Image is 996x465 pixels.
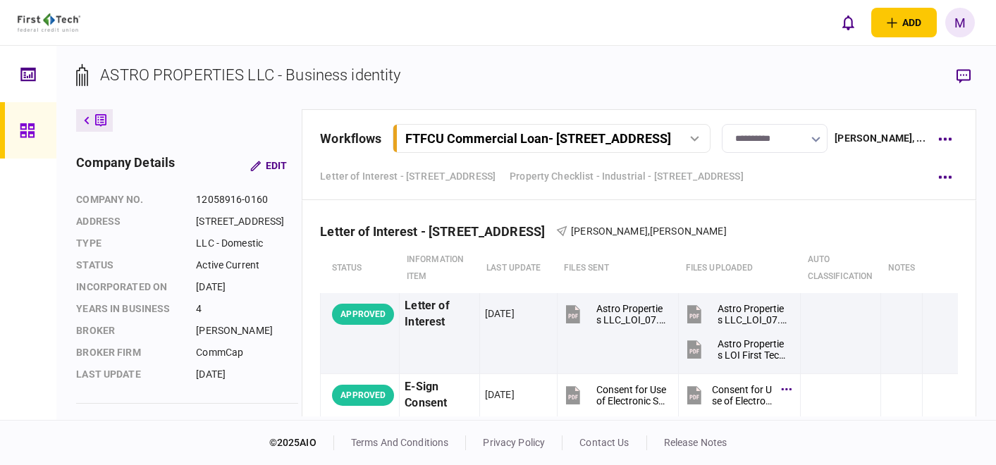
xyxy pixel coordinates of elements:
[718,303,788,325] div: Astro Properties LLC_LOI_07.0725 copy.pdf
[76,345,182,360] div: broker firm
[405,379,474,411] div: E-Sign Consent
[76,236,182,251] div: Type
[332,385,394,406] div: APPROVED
[320,129,381,148] div: workflows
[485,306,515,321] div: [DATE]
[881,244,923,293] th: notes
[405,131,671,146] div: FTFCU Commercial Loan - [STREET_ADDRESS]
[76,302,182,316] div: years in business
[196,367,298,382] div: [DATE]
[320,169,496,184] a: Letter of Interest - [STREET_ADDRESS]
[664,437,727,448] a: release notes
[196,236,298,251] div: LLC - Domestic
[196,280,298,294] div: [DATE]
[833,8,863,37] button: open notifications list
[76,323,182,338] div: Broker
[596,303,666,325] div: Astro Properties LLC_LOI_07.0725.pdf
[479,244,557,293] th: last update
[571,225,648,237] span: [PERSON_NAME]
[76,153,175,178] div: company details
[393,124,711,153] button: FTFCU Commercial Loan- [STREET_ADDRESS]
[351,437,449,448] a: terms and conditions
[650,225,727,237] span: [PERSON_NAME]
[239,153,298,178] button: Edit
[718,338,788,361] div: Astro Properties LOI First Tech mighty loan copy.pdf
[100,63,400,87] div: ASTRO PROPERTIES LLC - Business identity
[196,258,298,273] div: Active Current
[196,302,298,316] div: 4
[320,224,556,239] div: Letter of Interest - [STREET_ADDRESS]
[510,169,744,184] a: Property Checklist - Industrial - [STREET_ADDRESS]
[648,225,650,237] span: ,
[196,345,298,360] div: CommCap
[557,244,678,293] th: files sent
[18,13,80,32] img: client company logo
[196,214,298,229] div: [STREET_ADDRESS]
[196,323,298,338] div: [PERSON_NAME]
[579,437,629,448] a: contact us
[76,280,182,294] div: incorporated on
[684,379,788,411] button: Consent for Use of Electronic Signature and Electronic Disclosures Agreement Editable.pdf
[76,214,182,229] div: address
[596,384,666,407] div: Consent for Use of Electronic Signature and Electronic Disclosures Agreement Editable.pdf
[684,298,788,330] button: Astro Properties LLC_LOI_07.0725 copy.pdf
[321,244,400,293] th: status
[945,8,975,37] button: M
[801,244,881,293] th: auto classification
[196,192,298,207] div: 12058916-0160
[405,298,474,330] div: Letter of Interest
[562,379,666,411] button: Consent for Use of Electronic Signature and Electronic Disclosures Agreement Editable.pdf
[485,387,515,402] div: [DATE]
[684,333,788,365] button: Astro Properties LOI First Tech mighty loan copy.pdf
[76,367,182,382] div: last update
[835,131,925,146] div: [PERSON_NAME] , ...
[712,384,774,407] div: Consent for Use of Electronic Signature and Electronic Disclosures Agreement Editable.pdf
[269,435,334,450] div: © 2025 AIO
[562,298,666,330] button: Astro Properties LLC_LOI_07.0725.pdf
[679,244,801,293] th: Files uploaded
[332,304,394,325] div: APPROVED
[871,8,937,37] button: open adding identity options
[483,437,545,448] a: privacy policy
[76,258,182,273] div: status
[400,244,479,293] th: Information item
[76,192,182,207] div: company no.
